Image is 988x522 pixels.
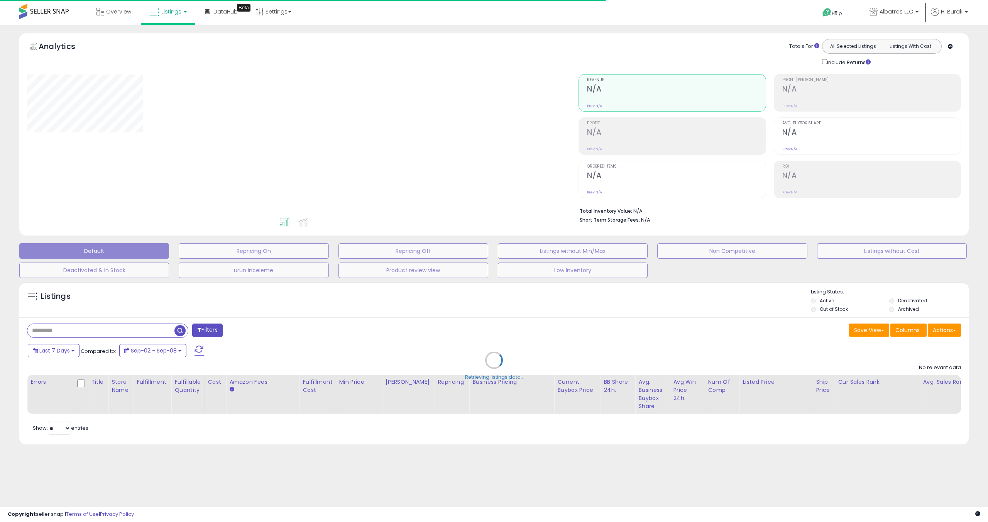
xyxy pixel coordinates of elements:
li: N/A [580,206,955,215]
span: Revenue [587,78,765,82]
button: Product review view [338,263,488,278]
span: Avg. Buybox Share [782,121,961,125]
button: urun inceleme [179,263,328,278]
h2: N/A [587,85,765,95]
span: Overview [106,8,131,15]
span: Listings [161,8,181,15]
a: Hi Burak [931,8,968,25]
span: Ordered Items [587,164,765,169]
button: Listings without Cost [817,243,967,259]
small: Prev: N/A [782,190,797,195]
button: Repricing Off [338,243,488,259]
button: Default [19,243,169,259]
h2: N/A [782,128,961,138]
a: Help [816,2,857,25]
div: Include Returns [816,58,880,66]
h5: Analytics [39,41,90,54]
small: Prev: N/A [782,103,797,108]
span: DataHub [213,8,238,15]
div: Totals For [789,43,819,50]
span: Help [832,10,842,17]
small: Prev: N/A [782,147,797,151]
button: Low Inventory [498,263,648,278]
small: Prev: N/A [587,190,602,195]
span: Profit [PERSON_NAME] [782,78,961,82]
small: Prev: N/A [587,103,602,108]
div: Retrieving listings data.. [465,374,523,381]
span: Hi Burak [941,8,963,15]
span: N/A [641,216,650,224]
h2: N/A [587,128,765,138]
span: ROI [782,164,961,169]
small: Prev: N/A [587,147,602,151]
b: Total Inventory Value: [580,208,632,214]
div: Tooltip anchor [237,4,250,12]
i: Get Help [822,8,832,17]
button: Listings without Min/Max [498,243,648,259]
button: Deactivated & In Stock [19,263,169,278]
span: Profit [587,121,765,125]
button: Listings With Cost [881,41,939,51]
h2: N/A [782,85,961,95]
b: Short Term Storage Fees: [580,217,640,223]
button: Non Competitive [657,243,807,259]
span: Albatros LLC [880,8,913,15]
h2: N/A [587,171,765,181]
h2: N/A [782,171,961,181]
button: Repricing On [179,243,328,259]
button: All Selected Listings [824,41,882,51]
